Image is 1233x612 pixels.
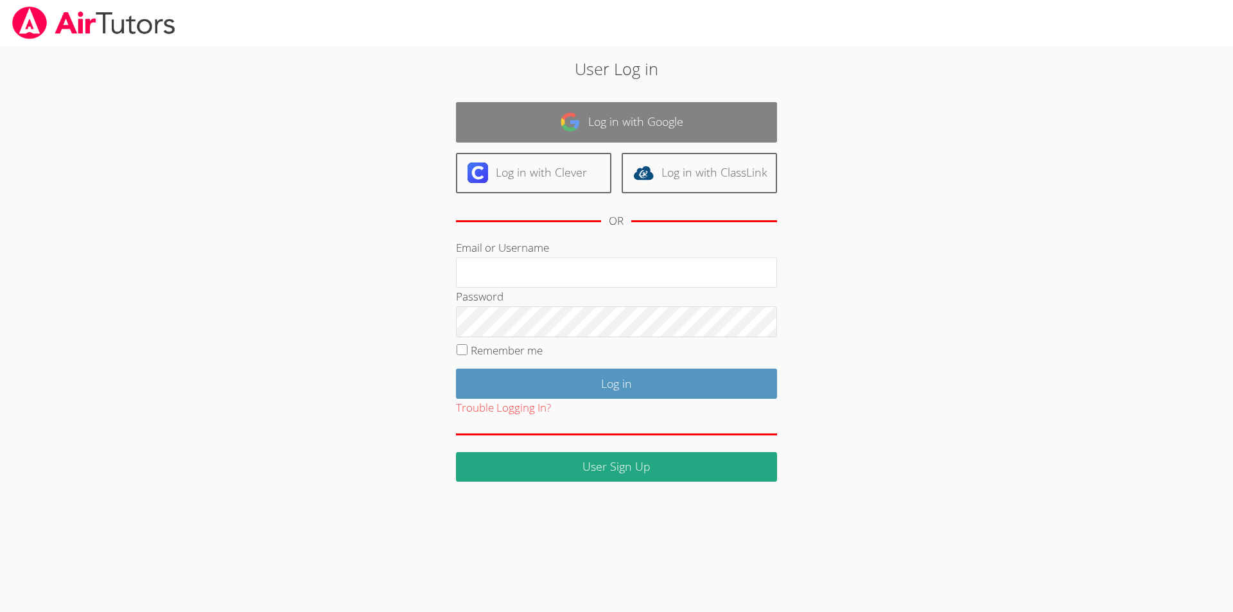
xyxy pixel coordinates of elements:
img: airtutors_banner-c4298cdbf04f3fff15de1276eac7730deb9818008684d7c2e4769d2f7ddbe033.png [11,6,177,39]
img: clever-logo-6eab21bc6e7a338710f1a6ff85c0baf02591cd810cc4098c63d3a4b26e2feb20.svg [468,162,488,183]
label: Password [456,289,503,304]
a: Log in with Google [456,102,777,143]
div: OR [609,212,624,231]
img: classlink-logo-d6bb404cc1216ec64c9a2012d9dc4662098be43eaf13dc465df04b49fa7ab582.svg [633,162,654,183]
a: User Sign Up [456,452,777,482]
label: Remember me [471,343,543,358]
button: Trouble Logging In? [456,399,551,417]
h2: User Log in [284,57,950,81]
img: google-logo-50288ca7cdecda66e5e0955fdab243c47b7ad437acaf1139b6f446037453330a.svg [560,112,581,132]
input: Log in [456,369,777,399]
a: Log in with ClassLink [622,153,777,193]
label: Email or Username [456,240,549,255]
a: Log in with Clever [456,153,611,193]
